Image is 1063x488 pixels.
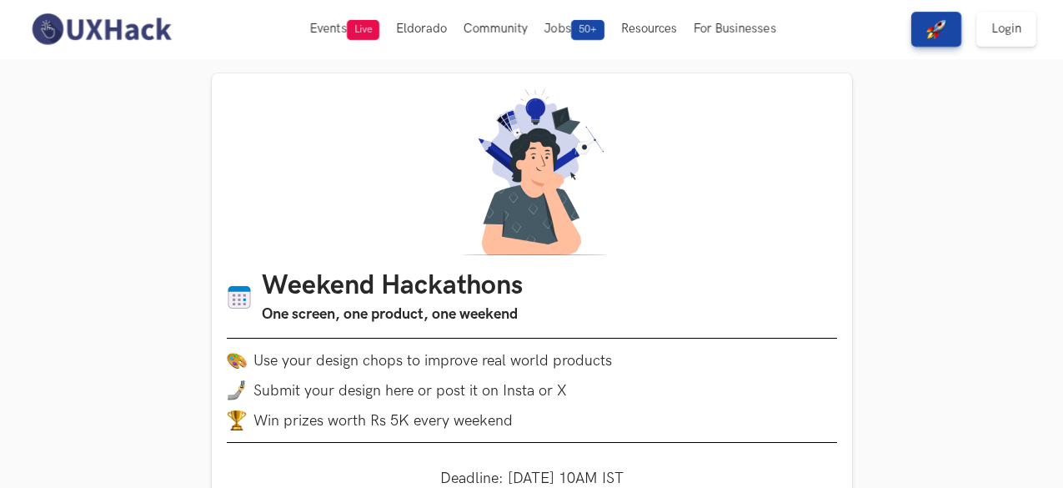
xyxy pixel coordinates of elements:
img: A designer thinking [452,88,612,255]
a: Login [976,12,1036,47]
li: Win prizes worth Rs 5K every weekend [227,410,837,430]
img: UXHack-logo.png [27,12,175,47]
img: Calendar icon [227,284,252,310]
span: Submit your design here or post it on Insta or X [253,382,567,400]
h1: Weekend Hackathons [262,270,523,303]
img: trophy.png [227,410,247,430]
li: Use your design chops to improve real world products [227,350,837,370]
img: mobile-in-hand.png [227,380,247,400]
span: 50+ [571,20,604,40]
img: rocket [926,19,946,39]
span: Live [347,20,379,40]
h3: One screen, one product, one weekend [262,303,523,326]
img: palette.png [227,350,247,370]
